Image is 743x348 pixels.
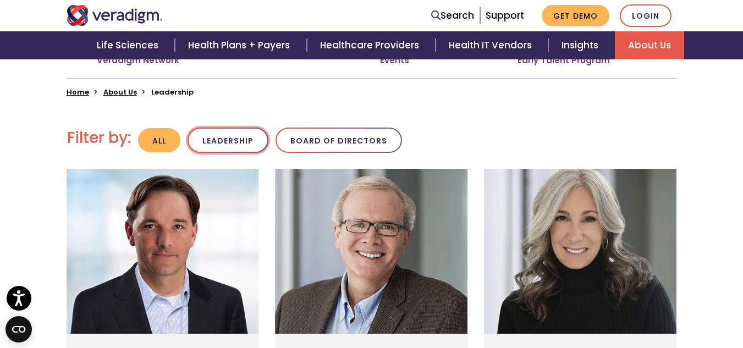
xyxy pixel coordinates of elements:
[5,316,32,343] button: Open CMP widget
[436,31,548,59] a: Health IT Vendors
[620,4,672,27] a: Login
[615,31,684,59] a: About Us
[431,8,474,23] a: Search
[486,9,524,22] a: Support
[175,31,306,59] a: Health Plans + Payers
[67,5,163,26] img: Veradigm logo
[518,55,610,66] a: Early Talent Program
[380,55,409,66] a: Events
[307,31,436,59] a: Healthcare Providers
[188,128,268,153] button: Leadership
[138,128,180,153] button: All
[67,87,89,97] a: Home
[103,87,137,97] a: About Us
[97,55,179,66] a: Veradigm Network
[84,31,175,59] a: Life Sciences
[542,5,609,26] a: Get Demo
[548,31,615,59] a: Insights
[67,129,131,147] h2: Filter by:
[276,128,402,153] button: Board of Directors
